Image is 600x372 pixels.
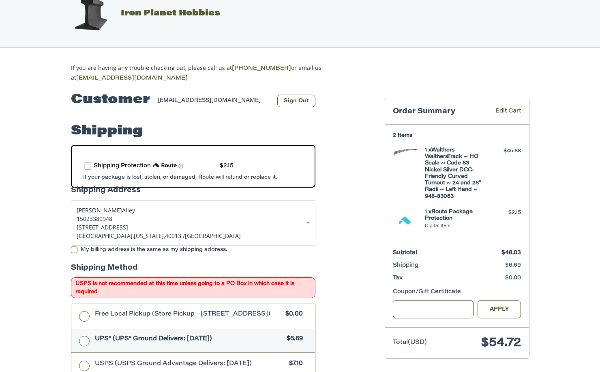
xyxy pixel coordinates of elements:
span: USPS is not recommended at this time unless going to a PO Box in which case it is required [71,277,315,298]
a: Enter or select a different address [71,200,315,246]
span: [STREET_ADDRESS] [77,223,128,231]
legend: Shipping Address [71,185,141,200]
legend: Shipping Method [71,263,138,278]
a: Edit Cart [484,107,521,117]
h3: Order Summary [393,107,484,117]
span: Tax [393,275,403,281]
span: USPS (USPS Ground Advantage Delivers: [DATE]) [95,359,285,369]
span: [GEOGRAPHIC_DATA] [185,232,241,240]
div: $45.88 [489,147,521,155]
div: $2.15 [489,209,521,217]
span: $0.00 [282,310,303,319]
button: Sign Out [277,95,315,107]
span: [US_STATE], [134,232,165,240]
div: $2.15 [220,162,234,171]
span: Subtotal [393,250,417,256]
span: $6.69 [505,263,521,268]
span: $48.03 [501,250,521,256]
span: 15023380948 [77,215,112,223]
span: Iron Planet Hobbies [121,9,220,17]
input: Gift Certificate or Coupon Code [393,300,474,318]
button: Apply [478,300,521,318]
div: [EMAIL_ADDRESS][DOMAIN_NAME] [158,97,269,107]
span: $6.69 [283,335,303,344]
span: Shipping Protection [94,163,151,169]
div: Coupon/Gift Certificate [393,288,521,296]
p: If you are having any trouble checking out, please call us at or email us at [71,63,347,83]
h2: Shipping [71,123,143,139]
span: [GEOGRAPHIC_DATA], [77,232,134,240]
span: Alley [122,206,135,214]
span: If your package is lost, stolen, or damaged, Route will refund or replace it. [83,175,277,180]
span: [PERSON_NAME] [77,206,122,214]
a: [PHONE_NUMBER] [232,66,291,71]
h4: 1 x Walthers WalthersTrack ~ HO Scale ~ Code 83 Nickel Silver DCC-Friendly Curved Turnout ~ 24 an... [425,147,487,200]
span: UPS® (UPS® Ground Delivers: [DATE]) [95,335,283,344]
span: Total (USD) [393,340,427,346]
span: Free Local Pickup (Store Pickup - [STREET_ADDRESS]) [95,310,282,319]
label: My billing address is the same as my shipping address. [71,247,315,253]
span: Learn more [178,164,183,169]
h2: Customer [71,92,150,108]
h4: 1 x Route Package Protection [425,209,487,222]
span: Shipping [393,263,418,268]
span: 40013 / [165,232,185,240]
div: route shipping protection selector element [84,158,302,175]
span: $7.10 [285,359,303,369]
li: Digital Item [425,223,487,230]
a: [EMAIL_ADDRESS][DOMAIN_NAME] [76,76,188,81]
a: Iron Planet Hobbies [62,9,220,17]
span: $54.72 [481,337,521,349]
span: $0.00 [505,275,521,281]
h3: 2 Items [393,132,521,139]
